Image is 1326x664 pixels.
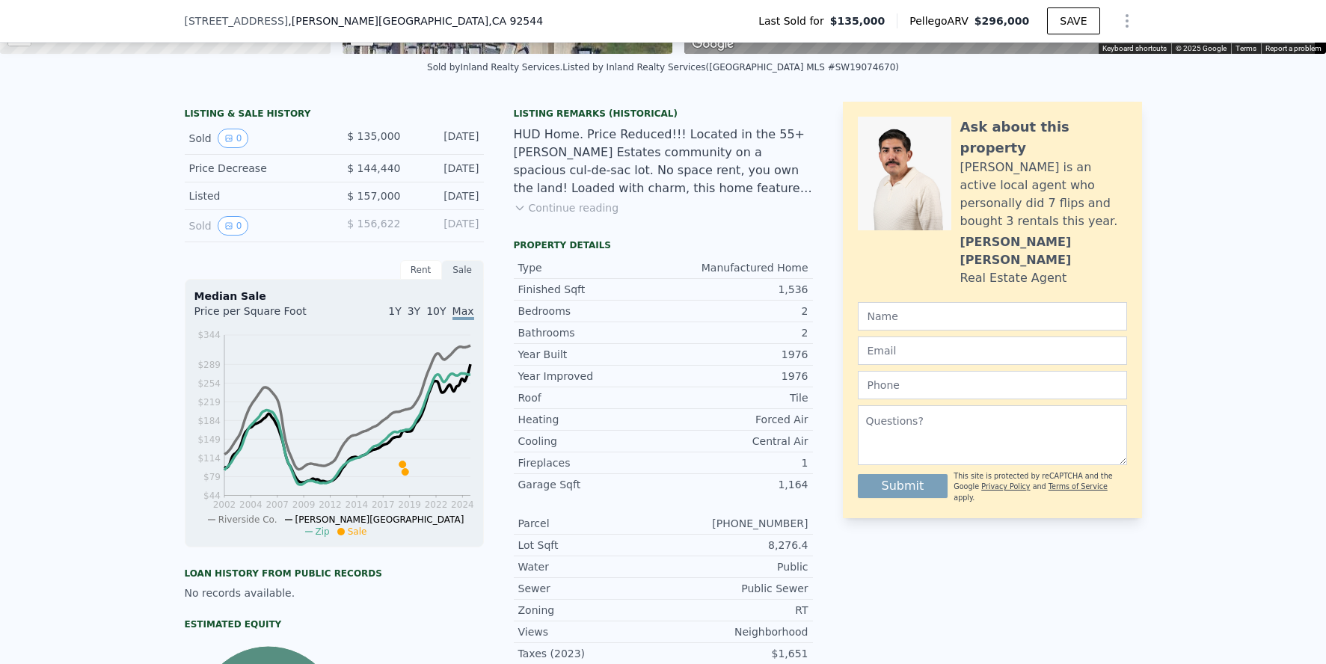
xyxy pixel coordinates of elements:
[197,360,221,370] tspan: $289
[518,646,663,661] div: Taxes (2023)
[408,305,420,317] span: 3Y
[663,624,808,639] div: Neighborhood
[197,453,221,464] tspan: $114
[688,34,737,54] a: Open this area in Google Maps (opens a new window)
[451,499,474,510] tspan: 2024
[960,233,1127,269] div: [PERSON_NAME] [PERSON_NAME]
[518,260,663,275] div: Type
[954,471,1126,503] div: This site is protected by reCAPTCHA and the Google and apply.
[413,216,479,236] div: [DATE]
[218,216,249,236] button: View historical data
[518,347,663,362] div: Year Built
[518,325,663,340] div: Bathrooms
[452,305,474,320] span: Max
[203,472,221,482] tspan: $79
[185,618,484,630] div: Estimated Equity
[663,538,808,553] div: 8,276.4
[288,13,543,28] span: , [PERSON_NAME][GEOGRAPHIC_DATA]
[292,499,315,510] tspan: 2009
[981,482,1030,491] a: Privacy Policy
[265,499,289,510] tspan: 2007
[398,499,421,510] tspan: 2019
[663,434,808,449] div: Central Air
[514,108,813,120] div: Listing Remarks (Historical)
[518,603,663,618] div: Zoning
[427,62,562,73] div: Sold by Inland Realty Services .
[518,412,663,427] div: Heating
[960,269,1067,287] div: Real Estate Agent
[345,499,368,510] tspan: 2014
[189,129,322,148] div: Sold
[348,526,367,537] span: Sale
[295,514,464,525] span: [PERSON_NAME][GEOGRAPHIC_DATA]
[197,330,221,340] tspan: $344
[218,514,277,525] span: Riverside Co.
[663,516,808,531] div: [PHONE_NUMBER]
[663,581,808,596] div: Public Sewer
[197,416,221,426] tspan: $184
[1176,44,1227,52] span: © 2025 Google
[388,305,401,317] span: 1Y
[663,282,808,297] div: 1,536
[514,126,813,197] div: HUD Home. Price Reduced!!! Located in the 55+ [PERSON_NAME] Estates community on a spacious cul-d...
[514,200,619,215] button: Continue reading
[1047,7,1099,34] button: SAVE
[319,499,342,510] tspan: 2012
[518,477,663,492] div: Garage Sqft
[185,568,484,580] div: Loan history from public records
[347,218,400,230] span: $ 156,622
[663,559,808,574] div: Public
[424,499,447,510] tspan: 2022
[758,13,830,28] span: Last Sold for
[189,216,322,236] div: Sold
[239,499,263,510] tspan: 2004
[185,108,484,123] div: LISTING & SALE HISTORY
[347,190,400,202] span: $ 157,000
[197,397,221,408] tspan: $219
[663,455,808,470] div: 1
[663,369,808,384] div: 1976
[347,162,400,174] span: $ 144,440
[1112,6,1142,36] button: Show Options
[858,371,1127,399] input: Phone
[413,188,479,203] div: [DATE]
[858,302,1127,331] input: Name
[371,499,394,510] tspan: 2017
[400,260,442,280] div: Rent
[212,499,236,510] tspan: 2002
[197,434,221,445] tspan: $149
[185,13,289,28] span: [STREET_ADDRESS]
[347,130,400,142] span: $ 135,000
[518,559,663,574] div: Water
[518,538,663,553] div: Lot Sqft
[1236,44,1256,52] a: Terms (opens in new tab)
[663,646,808,661] div: $1,651
[194,289,474,304] div: Median Sale
[663,603,808,618] div: RT
[218,129,249,148] button: View historical data
[518,390,663,405] div: Roof
[858,336,1127,365] input: Email
[663,304,808,319] div: 2
[909,13,974,28] span: Pellego ARV
[830,13,885,28] span: $135,000
[663,260,808,275] div: Manufactured Home
[974,15,1030,27] span: $296,000
[518,304,663,319] div: Bedrooms
[316,526,330,537] span: Zip
[518,369,663,384] div: Year Improved
[562,62,899,73] div: Listed by Inland Realty Services ([GEOGRAPHIC_DATA] MLS #SW19074670)
[518,624,663,639] div: Views
[1049,482,1108,491] a: Terms of Service
[194,304,334,328] div: Price per Square Foot
[514,239,813,251] div: Property details
[488,15,543,27] span: , CA 92544
[518,282,663,297] div: Finished Sqft
[442,260,484,280] div: Sale
[189,188,322,203] div: Listed
[197,378,221,389] tspan: $254
[663,325,808,340] div: 2
[518,434,663,449] div: Cooling
[413,161,479,176] div: [DATE]
[858,474,948,498] button: Submit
